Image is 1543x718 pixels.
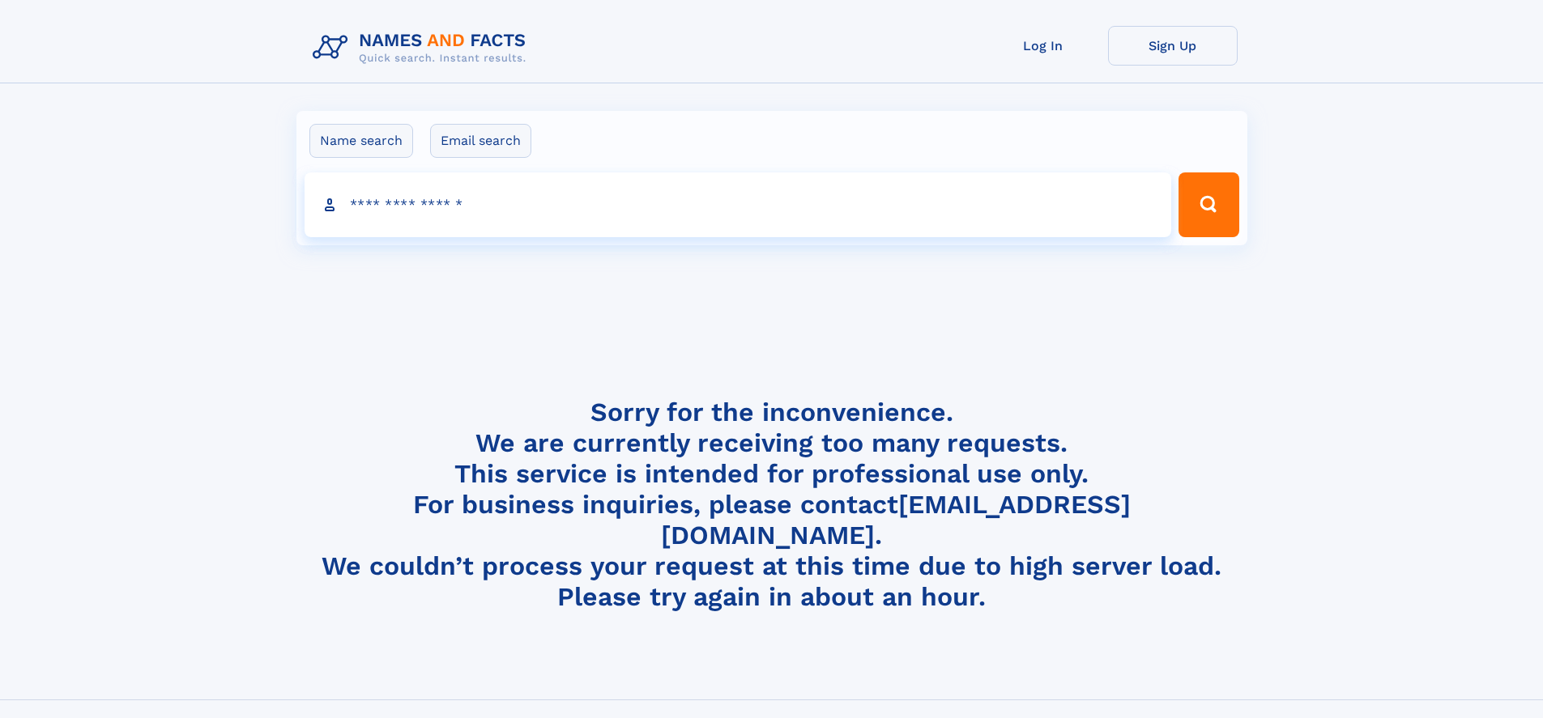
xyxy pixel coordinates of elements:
[306,397,1238,613] h4: Sorry for the inconvenience. We are currently receiving too many requests. This service is intend...
[661,489,1131,550] a: [EMAIL_ADDRESS][DOMAIN_NAME]
[1179,172,1238,237] button: Search Button
[306,26,539,70] img: Logo Names and Facts
[1108,26,1238,66] a: Sign Up
[430,124,531,158] label: Email search
[978,26,1108,66] a: Log In
[305,172,1172,237] input: search input
[309,124,413,158] label: Name search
